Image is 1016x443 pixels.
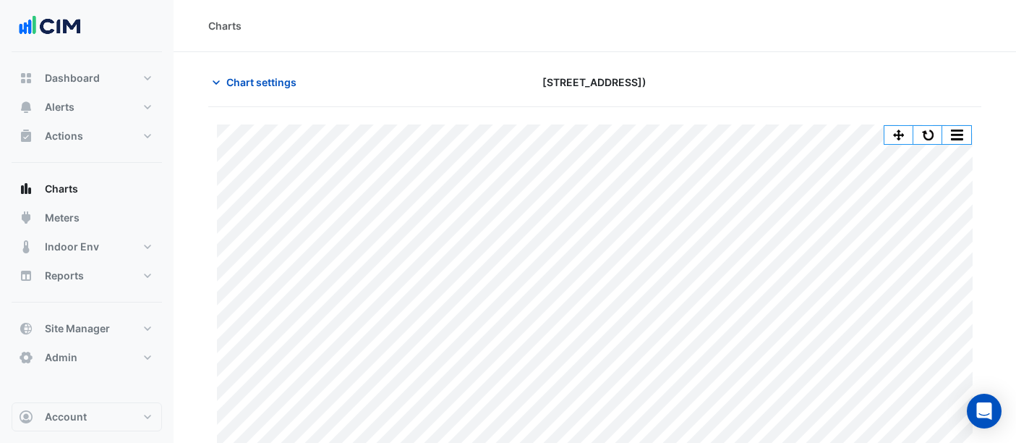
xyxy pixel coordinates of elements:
app-icon: Actions [19,129,33,143]
app-icon: Meters [19,211,33,225]
app-icon: Alerts [19,100,33,114]
button: Reset [913,126,942,144]
span: Alerts [45,100,74,114]
span: Account [45,410,87,424]
button: Indoor Env [12,232,162,261]
button: Account [12,402,162,431]
app-icon: Dashboard [19,71,33,85]
button: Actions [12,122,162,151]
button: More Options [942,126,971,144]
app-icon: Indoor Env [19,240,33,254]
span: Reports [45,269,84,283]
button: Pan [884,126,913,144]
div: Open Intercom Messenger [967,394,1002,429]
span: Site Manager [45,321,110,336]
span: Dashboard [45,71,100,85]
app-icon: Charts [19,182,33,196]
button: Chart settings [208,69,306,95]
img: Company Logo [17,12,82,41]
span: Meters [45,211,80,225]
span: Charts [45,182,78,196]
button: Admin [12,343,162,372]
app-icon: Site Manager [19,321,33,336]
app-icon: Reports [19,269,33,283]
button: Reports [12,261,162,290]
span: Admin [45,350,77,365]
button: Charts [12,174,162,203]
span: [STREET_ADDRESS]) [542,75,646,90]
app-icon: Admin [19,350,33,365]
div: Charts [208,18,242,33]
span: Indoor Env [45,240,99,254]
button: Site Manager [12,314,162,343]
span: Actions [45,129,83,143]
button: Meters [12,203,162,232]
button: Alerts [12,93,162,122]
span: Chart settings [226,75,296,90]
button: Dashboard [12,64,162,93]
